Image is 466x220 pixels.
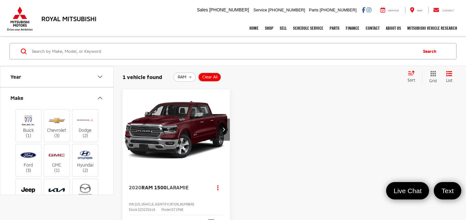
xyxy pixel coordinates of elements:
[73,182,98,208] label: Mazda (1)
[309,8,318,12] span: Parts
[141,184,167,190] span: RAM 1500
[343,20,362,36] a: Finance
[76,182,94,197] img: Royal Mitsubishi in Baton Rouge, LA)
[20,182,37,197] img: Royal Mitsubishi in Baton Rouge, LA)
[417,43,445,59] button: Search
[408,78,415,82] span: Sort
[404,70,422,83] button: Select sort value
[44,148,70,173] label: GMC (1)
[428,7,459,13] a: Contact
[320,8,356,12] span: [PHONE_NUMBER]
[422,70,441,83] button: Grid View
[73,113,98,138] label: Dodge (2)
[167,184,188,190] span: Laramie
[290,20,326,36] a: Schedule Service: Opens in a new tab
[44,113,70,138] label: Chevrolet (3)
[326,20,343,36] a: Parts: Opens in a new tab
[31,44,417,59] input: Search by Make, Model, or Keyword
[209,7,249,12] span: [PHONE_NUMBER]
[129,184,141,190] span: 2020
[48,182,65,197] img: Royal Mitsubishi in Baton Rouge, LA)
[178,75,186,80] span: RAM
[362,7,365,12] a: Facebook: Click to visit our Facebook page
[212,182,224,193] button: Actions
[202,75,218,80] span: Clear All
[277,20,290,36] a: Sell
[122,89,230,170] div: 2020 RAM 1500 Laramie 0
[73,148,98,173] label: Hyundai (2)
[262,20,277,36] a: Shop
[76,113,94,128] img: Royal Mitsubishi in Baton Rouge, LA)
[122,74,162,80] span: 1 vehicle found
[405,7,427,13] a: Map
[16,113,41,138] label: Buick (1)
[388,9,399,12] span: Service
[129,184,206,191] a: 2020RAM 1500Laramie
[367,7,371,12] a: Instagram: Click to visit our Instagram page
[48,113,65,128] img: Royal Mitsubishi in Baton Rouge, LA)
[386,182,429,199] a: Live Chat
[197,7,208,12] span: Sales
[20,113,37,128] img: Royal Mitsubishi in Baton Rouge, LA)
[198,72,221,82] button: Clear All
[254,8,267,12] span: Service
[429,78,437,83] span: Grid
[122,89,230,170] a: 2020 RAM 1500 Laramie2020 RAM 1500 Laramie2020 RAM 1500 Laramie2020 RAM 1500 Laramie
[0,88,114,108] button: MakeMake
[0,66,114,87] button: YearYear
[362,20,383,36] a: Contact
[10,95,23,101] div: Make
[48,148,65,162] img: Royal Mitsubishi in Baton Rouge, LA)
[76,148,94,162] img: Royal Mitsubishi in Baton Rouge, LA)
[417,9,422,12] span: Map
[129,202,135,206] span: VIN:
[434,182,461,199] a: Text
[438,186,457,195] span: Text
[44,182,70,208] label: Kia (1)
[20,148,37,162] img: Royal Mitsubishi in Baton Rouge, LA)
[171,208,183,211] span: DT1P98
[96,94,104,102] div: Make
[138,208,155,211] span: SZ022591A
[122,89,230,170] img: 2020 RAM 1500 Laramie
[376,7,404,13] a: Service
[161,208,171,211] span: Model:
[383,20,404,36] a: About Us
[173,72,196,82] button: remove RAM
[16,148,41,173] label: Ford (3)
[217,119,230,141] button: Next image
[6,6,34,31] img: Mitsubishi
[391,186,425,195] span: Live Chat
[41,15,97,22] h3: Royal Mitsubishi
[217,185,218,190] span: dropdown dots
[96,73,104,81] div: Year
[16,182,41,208] label: Jeep (1)
[10,74,21,80] div: Year
[404,20,460,36] a: Mitsubishi Vehicle Research
[129,208,138,211] span: Stock:
[446,78,452,83] span: List
[268,8,305,12] span: [PHONE_NUMBER]
[135,202,194,206] span: [US_VEHICLE_IDENTIFICATION_NUMBER]
[246,20,262,36] a: Home
[442,9,454,12] span: Contact
[441,70,457,83] button: List View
